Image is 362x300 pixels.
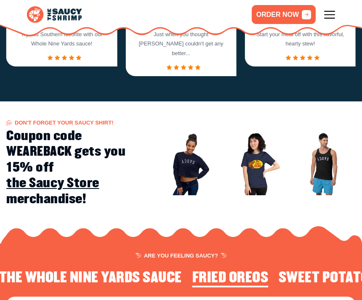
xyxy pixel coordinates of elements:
h2: Coupon code WEAREBACK gets you 15% off merchandise! [6,128,146,207]
img: logo [27,6,82,23]
p: Just when you thought [PERSON_NAME] couldn't get any better... [133,30,229,58]
p: Try this Southern favorite with our Whole Nine Yards sauce! [13,30,110,49]
li: 3 of 4 [192,270,269,288]
img: Image 3 [293,132,356,195]
img: Image 2 [224,132,287,195]
p: Start your meal off with this flavorful, hearty stew! [252,30,349,49]
h2: Fried Oreos [192,270,269,286]
a: the Saucy Store [6,175,99,191]
span: Don't forget your Saucy Shirt! [6,120,113,125]
img: Image 1 [156,132,219,195]
a: ORDER NOW [252,5,316,24]
span: ARE YOU FEELING SAUCY? [136,253,226,258]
